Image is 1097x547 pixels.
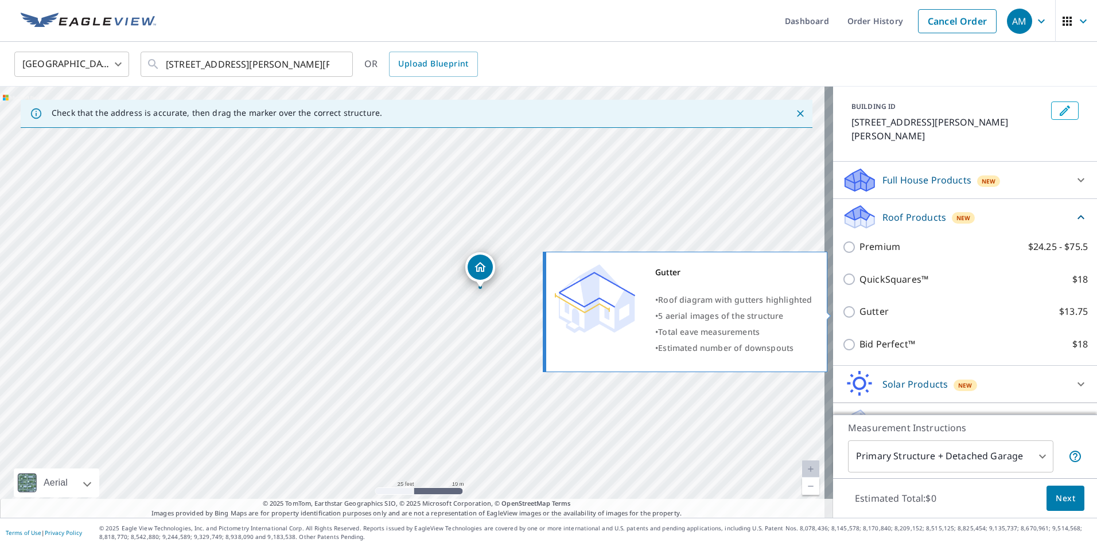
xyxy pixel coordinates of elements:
span: Estimated number of downspouts [658,342,793,353]
a: Current Level 20, Zoom Out [802,478,819,495]
p: BUILDING ID [851,101,896,111]
div: • [655,308,812,324]
p: [STREET_ADDRESS][PERSON_NAME][PERSON_NAME] [851,115,1047,143]
p: Roof Products [882,210,946,224]
span: Next [1056,491,1075,506]
a: OpenStreetMap [501,499,550,507]
a: Cancel Order [918,9,997,33]
button: Edit building 1 [1051,101,1079,120]
div: Full House ProductsNew [842,166,1088,194]
button: Close [793,106,808,121]
img: EV Logo [21,13,156,30]
p: QuickSquares™ [859,272,928,287]
a: Terms of Use [6,529,41,537]
div: • [655,292,812,308]
p: Measurement Instructions [848,421,1082,435]
a: Privacy Policy [45,529,82,537]
span: New [956,213,971,222]
div: Roof ProductsNew [842,204,1088,230]
span: Upload Blueprint [398,57,468,71]
span: 5 aerial images of the structure [658,310,783,321]
a: Current Level 20, Zoom In Disabled [802,460,819,478]
div: Dropped pin, building 1, Residential property, 6860 Ridgeway Dr Pollock Pines, CA 95726 [465,252,495,288]
p: Bid Perfect™ [859,337,915,351]
a: Upload Blueprint [389,52,477,77]
p: $18 [1072,337,1088,351]
div: Walls ProductsNew [842,408,1088,435]
div: Solar ProductsNew [842,370,1088,398]
p: $24.25 - $75.5 [1028,240,1088,254]
span: New [982,177,996,186]
p: $18 [1072,272,1088,287]
span: © 2025 TomTom, Earthstar Geographics SIO, © 2025 Microsoft Corporation, © [263,499,571,509]
p: Estimated Total: $0 [846,486,946,511]
p: Gutter [859,304,889,319]
div: • [655,340,812,356]
div: Primary Structure + Detached Garage [848,440,1053,472]
span: Your report will include the primary structure and a detached garage if one exists. [1068,450,1082,463]
a: Terms [552,499,571,507]
p: © 2025 Eagle View Technologies, Inc. and Pictometry International Corp. All Rights Reserved. Repo... [99,524,1091,541]
p: Full House Products [882,173,971,187]
input: Search by address or latitude-longitude [166,48,329,80]
div: AM [1007,9,1032,34]
img: Premium [555,264,635,333]
div: Aerial [14,468,99,497]
p: Check that the address is accurate, then drag the marker over the correct structure. [52,108,382,118]
span: New [958,381,972,390]
p: Premium [859,240,900,254]
div: OR [364,52,478,77]
span: Total eave measurements [658,326,760,337]
div: Gutter [655,264,812,280]
p: Solar Products [882,377,948,391]
button: Next [1047,486,1084,511]
div: [GEOGRAPHIC_DATA] [14,48,129,80]
span: Roof diagram with gutters highlighted [658,294,812,305]
div: • [655,324,812,340]
div: Aerial [40,468,71,497]
p: | [6,529,82,536]
p: $13.75 [1059,304,1088,319]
